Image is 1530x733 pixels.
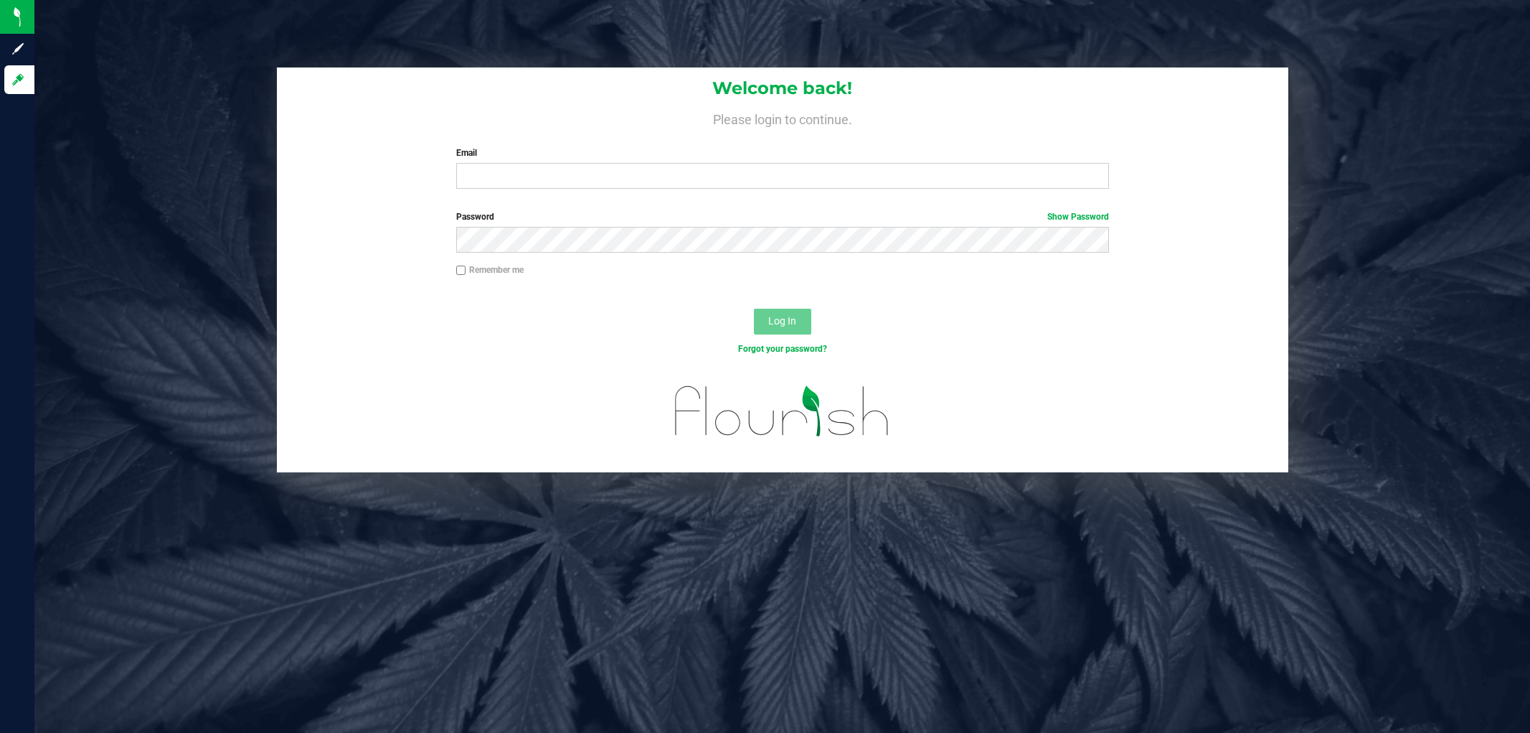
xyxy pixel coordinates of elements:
[1047,212,1109,222] a: Show Password
[768,315,796,327] span: Log In
[11,42,25,56] inline-svg: Sign up
[456,212,494,222] span: Password
[754,309,811,335] button: Log In
[656,370,909,452] img: flourish_logo.svg
[738,344,827,354] a: Forgot your password?
[277,79,1288,98] h1: Welcome back!
[456,146,1109,159] label: Email
[456,263,524,276] label: Remember me
[11,73,25,87] inline-svg: Log in
[277,109,1288,126] h4: Please login to continue.
[456,266,466,276] input: Remember me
